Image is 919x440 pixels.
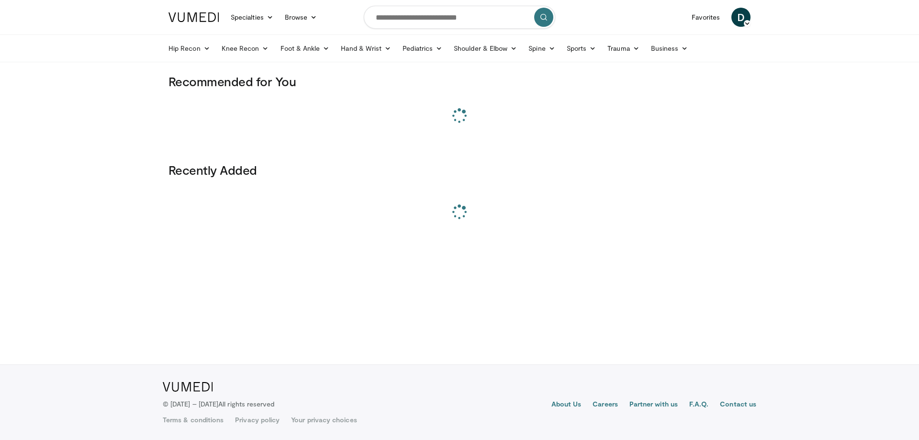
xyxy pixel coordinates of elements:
[275,39,336,58] a: Foot & Ankle
[168,12,219,22] img: VuMedi Logo
[225,8,279,27] a: Specialties
[397,39,448,58] a: Pediatrics
[218,400,274,408] span: All rights reserved
[602,39,645,58] a: Trauma
[561,39,602,58] a: Sports
[689,399,708,411] a: F.A.Q.
[163,382,213,392] img: VuMedi Logo
[551,399,582,411] a: About Us
[593,399,618,411] a: Careers
[163,399,275,409] p: © [DATE] – [DATE]
[168,74,751,89] h3: Recommended for You
[163,39,216,58] a: Hip Recon
[291,415,357,425] a: Your privacy choices
[448,39,523,58] a: Shoulder & Elbow
[235,415,280,425] a: Privacy policy
[731,8,751,27] a: D
[279,8,323,27] a: Browse
[335,39,397,58] a: Hand & Wrist
[629,399,678,411] a: Partner with us
[163,415,224,425] a: Terms & conditions
[216,39,275,58] a: Knee Recon
[720,399,756,411] a: Contact us
[364,6,555,29] input: Search topics, interventions
[645,39,694,58] a: Business
[168,162,751,178] h3: Recently Added
[686,8,726,27] a: Favorites
[523,39,560,58] a: Spine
